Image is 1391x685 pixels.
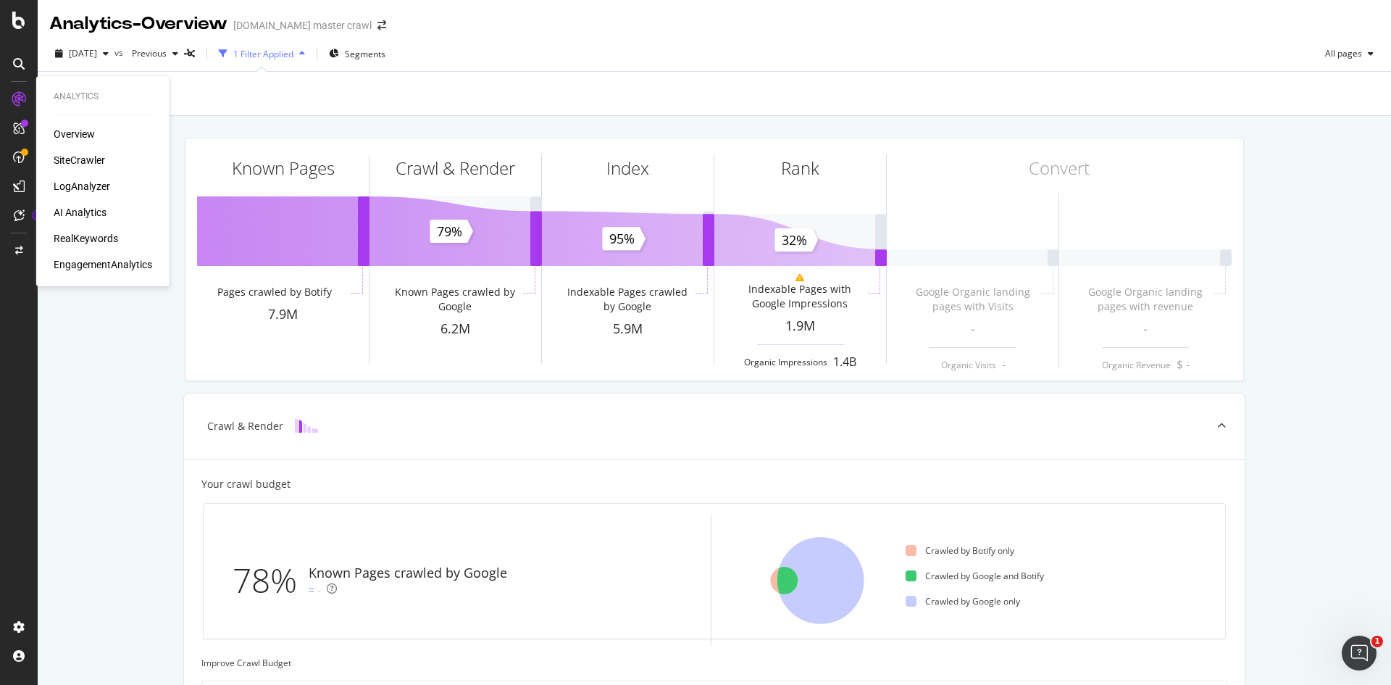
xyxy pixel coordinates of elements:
div: 5.9M [542,320,714,339]
iframe: Intercom live chat [1342,636,1377,671]
div: Crawl & Render [207,419,283,433]
div: Crawled by Google only [906,595,1020,607]
img: Equal [309,588,314,592]
a: Overview [54,127,95,141]
div: - [317,583,321,597]
div: Crawl & Render [396,156,515,180]
div: arrow-right-arrow-left [377,20,386,30]
span: 2025 Oct. 6th [69,47,97,59]
span: Previous [126,47,167,59]
button: All pages [1319,42,1379,65]
div: 78% [233,557,309,605]
span: 1 [1371,636,1383,647]
div: Pages crawled by Botify [217,285,332,299]
div: Indexable Pages crawled by Google [562,285,692,314]
div: Tooltip anchor [30,209,43,222]
div: Rank [781,156,819,180]
div: Known Pages [232,156,335,180]
div: Known Pages crawled by Google [390,285,519,314]
div: 6.2M [369,320,541,339]
div: Known Pages crawled by Google [309,564,507,583]
div: 1.9M [714,317,886,336]
div: Index [606,156,649,180]
div: [DOMAIN_NAME] master crawl [233,18,372,33]
div: 7.9M [197,305,369,324]
div: Crawled by Google and Botify [906,570,1044,582]
span: Segments [345,48,385,60]
div: 1.4B [833,354,856,370]
button: Segments [323,42,391,65]
a: SiteCrawler [54,153,105,167]
div: Your crawl budget [201,477,291,491]
div: Indexable Pages with Google Impressions [735,282,864,311]
a: AI Analytics [54,205,106,220]
a: EngagementAnalytics [54,257,152,272]
a: RealKeywords [54,231,118,246]
span: All pages [1319,47,1362,59]
img: block-icon [295,419,318,433]
div: Analytics - Overview [49,12,227,36]
div: Improve Crawl Budget [201,657,1227,669]
button: Previous [126,42,184,65]
div: Organic Impressions [744,356,827,368]
div: Analytics [54,91,152,103]
div: 1 Filter Applied [233,48,293,60]
a: LogAnalyzer [54,179,110,194]
button: [DATE] [49,42,114,65]
div: Crawled by Botify only [906,544,1014,557]
span: vs [114,46,126,59]
button: 1 Filter Applied [213,42,311,65]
